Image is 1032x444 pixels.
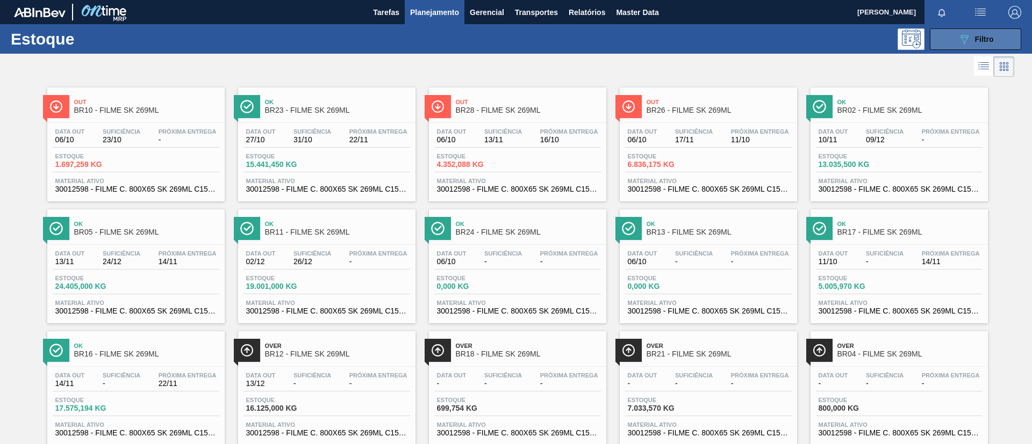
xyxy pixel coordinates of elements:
[74,99,219,105] span: Out
[731,258,789,266] span: -
[628,275,703,281] span: Estoque
[437,185,598,193] span: 30012598 - FILME C. 800X65 SK 269ML C15 429
[437,178,598,184] span: Material ativo
[628,178,789,184] span: Material ativo
[265,106,410,114] span: BR23 - FILME SK 269ML
[628,282,703,290] span: 0,000 KG
[484,258,522,266] span: -
[819,258,848,266] span: 11/10
[159,136,217,144] span: -
[49,222,63,235] img: Ícone
[349,128,407,135] span: Próxima Entrega
[819,128,848,135] span: Data out
[628,161,703,169] span: 6.836,175 KG
[628,429,789,437] span: 30012598 - FILME C. 800X65 SK 269ML C15 429
[246,275,321,281] span: Estoque
[230,79,421,201] a: ÍconeOkBR23 - FILME SK 269MLData out27/10Suficiência31/10Próxima Entrega22/11Estoque15.441,450 KG...
[866,250,904,257] span: Suficiência
[456,343,601,349] span: Over
[837,350,983,358] span: BR04 - FILME SK 269ML
[230,201,421,323] a: ÍconeOkBR11 - FILME SK 269MLData out02/12Suficiência26/12Próxima Entrega-Estoque19.001,000 KGMate...
[628,136,657,144] span: 06/10
[628,397,703,403] span: Estoque
[802,201,993,323] a: ÍconeOkBR17 - FILME SK 269MLData out11/10Suficiência-Próxima Entrega14/11Estoque5.005,970 KGMater...
[628,258,657,266] span: 06/10
[373,6,399,19] span: Tarefas
[675,380,713,388] span: -
[569,6,605,19] span: Relatórios
[437,250,467,257] span: Data out
[731,128,789,135] span: Próxima Entrega
[103,128,140,135] span: Suficiência
[647,228,792,236] span: BR13 - FILME SK 269ML
[628,153,703,159] span: Estoque
[819,380,848,388] span: -
[437,275,512,281] span: Estoque
[293,372,331,379] span: Suficiência
[819,404,894,412] span: 800,000 KG
[819,178,980,184] span: Material ativo
[39,201,230,323] a: ÍconeOkBR05 - FILME SK 269MLData out13/11Suficiência24/12Próxima Entrega14/11Estoque24.405,000 KG...
[922,258,980,266] span: 14/11
[675,250,713,257] span: Suficiência
[819,421,980,428] span: Material ativo
[240,100,254,113] img: Ícone
[922,372,980,379] span: Próxima Entrega
[837,99,983,105] span: Ok
[456,221,601,227] span: Ok
[974,6,987,19] img: userActions
[246,128,276,135] span: Data out
[159,258,217,266] span: 14/11
[265,228,410,236] span: BR11 - FILME SK 269ML
[622,100,635,113] img: Ícone
[1008,6,1021,19] img: Logout
[437,153,512,159] span: Estoque
[55,397,131,403] span: Estoque
[246,372,276,379] span: Data out
[431,222,445,235] img: Ícone
[421,201,612,323] a: ÍconeOkBR24 - FILME SK 269MLData out06/10Suficiência-Próxima Entrega-Estoque0,000 KGMaterial ativ...
[922,128,980,135] span: Próxima Entrega
[675,258,713,266] span: -
[456,106,601,114] span: BR28 - FILME SK 269ML
[866,380,904,388] span: -
[293,128,331,135] span: Suficiência
[49,100,63,113] img: Ícone
[74,343,219,349] span: Ok
[14,8,66,17] img: TNhmsLtSVTkK8tSr43FrP2fwEKptu5GPRR3wAAAABJRU5ErkJggg==
[293,258,331,266] span: 26/12
[470,6,504,19] span: Gerencial
[55,372,85,379] span: Data out
[74,106,219,114] span: BR10 - FILME SK 269ML
[456,228,601,236] span: BR24 - FILME SK 269ML
[246,258,276,266] span: 02/12
[103,372,140,379] span: Suficiência
[265,99,410,105] span: Ok
[437,282,512,290] span: 0,000 KG
[647,99,792,105] span: Out
[246,404,321,412] span: 16.125,000 KG
[819,153,894,159] span: Estoque
[246,397,321,403] span: Estoque
[74,221,219,227] span: Ok
[866,258,904,266] span: -
[456,99,601,105] span: Out
[349,372,407,379] span: Próxima Entrega
[866,136,904,144] span: 09/12
[246,421,407,428] span: Material ativo
[55,404,131,412] span: 17.575,194 KG
[819,307,980,315] span: 30012598 - FILME C. 800X65 SK 269ML C15 429
[246,282,321,290] span: 19.001,000 KG
[612,79,802,201] a: ÍconeOutBR26 - FILME SK 269MLData out06/10Suficiência17/11Próxima Entrega11/10Estoque6.836,175 KG...
[540,136,598,144] span: 16/10
[628,380,657,388] span: -
[246,250,276,257] span: Data out
[813,344,826,357] img: Ícone
[622,344,635,357] img: Ícone
[924,5,959,20] button: Notificações
[437,128,467,135] span: Data out
[866,372,904,379] span: Suficiência
[293,250,331,257] span: Suficiência
[484,250,522,257] span: Suficiência
[437,380,467,388] span: -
